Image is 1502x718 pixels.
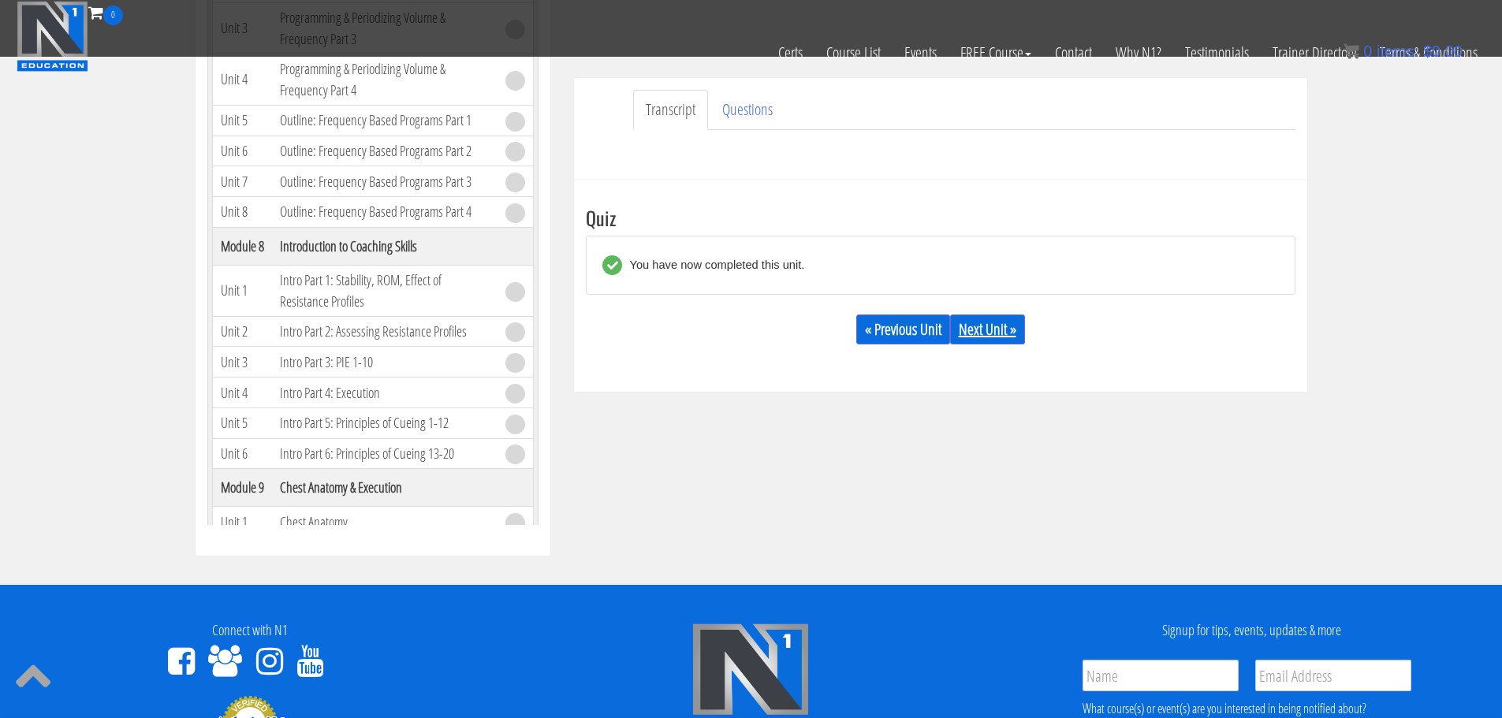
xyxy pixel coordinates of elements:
[272,378,498,408] td: Intro Part 4: Execution
[272,316,498,347] td: Intro Part 2: Assessing Resistance Profiles
[272,347,498,378] td: Intro Part 3: PIE 1-10
[1255,660,1411,691] input: Email Address
[88,2,123,23] a: 0
[212,316,272,347] td: Unit 2
[949,25,1043,80] a: FREE Course
[212,507,272,538] td: Unit 1
[12,623,489,638] h4: Connect with N1
[1083,699,1411,718] div: What course(s) or event(s) are you interested in being notified about?
[1043,25,1104,80] a: Contact
[272,507,498,538] td: Chest Anatomy
[950,314,1025,344] a: Next Unit »
[272,469,498,507] th: Chest Anatomy & Execution
[622,255,805,275] div: You have now completed this unit.
[272,438,498,469] td: Intro Part 6: Principles of Cueing 13-20
[766,25,814,80] a: Certs
[212,469,272,507] th: Module 9
[633,90,708,130] a: Transcript
[1344,43,1359,59] img: icon11.png
[212,197,272,228] td: Unit 8
[212,105,272,136] td: Unit 5
[272,105,498,136] td: Outline: Frequency Based Programs Part 1
[212,378,272,408] td: Unit 4
[893,25,949,80] a: Events
[212,265,272,316] td: Unit 1
[212,407,272,438] td: Unit 5
[1423,43,1432,60] span: $
[212,347,272,378] td: Unit 3
[1423,43,1463,60] bdi: 0.00
[814,25,893,80] a: Course List
[17,1,88,72] img: n1-education
[212,227,272,265] th: Module 8
[212,166,272,197] td: Unit 7
[272,265,498,316] td: Intro Part 1: Stability, ROM, Effect of Resistance Profiles
[710,90,785,130] a: Questions
[1368,25,1489,80] a: Terms & Conditions
[1261,25,1368,80] a: Trainer Directory
[212,438,272,469] td: Unit 6
[1083,660,1239,691] input: Name
[586,207,1295,228] h3: Quiz
[1363,43,1372,60] span: 0
[272,407,498,438] td: Intro Part 5: Principles of Cueing 1-12
[1377,43,1418,60] span: items:
[272,227,498,265] th: Introduction to Coaching Skills
[856,314,950,344] a: « Previous Unit
[212,136,272,166] td: Unit 6
[272,197,498,228] td: Outline: Frequency Based Programs Part 4
[272,136,498,166] td: Outline: Frequency Based Programs Part 2
[1173,25,1261,80] a: Testimonials
[1344,43,1463,60] a: 0 items: $0.00
[1013,623,1490,638] h4: Signup for tips, events, updates & more
[103,6,123,25] span: 0
[1104,25,1173,80] a: Why N1?
[272,166,498,197] td: Outline: Frequency Based Programs Part 3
